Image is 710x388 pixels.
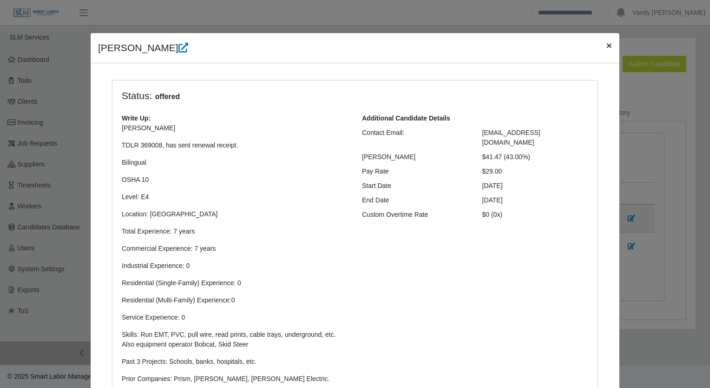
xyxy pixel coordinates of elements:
[122,295,348,305] p: Residential (Multi-Family) Experience:0
[362,114,450,122] b: Additional Candidate Details
[122,313,348,322] p: Service Experience: 0
[122,330,348,349] p: Skills: Run EMT, PVC, pull wire, read prints, cable trays, underground, etc. Also equipment opera...
[152,91,183,102] span: offered
[122,158,348,167] p: Bilingual
[122,278,348,288] p: Residential (Single-Family) Experience: 0
[355,210,475,220] div: Custom Overtime Rate
[122,261,348,271] p: Industrial Experience: 0
[355,181,475,191] div: Start Date
[482,129,540,146] span: [EMAIL_ADDRESS][DOMAIN_NAME]
[355,195,475,205] div: End Date
[355,167,475,176] div: Pay Rate
[355,152,475,162] div: [PERSON_NAME]
[355,128,475,147] div: Contact Email:
[122,192,348,202] p: Level: E4
[475,167,596,176] div: $29.00
[482,211,503,218] span: $0 (0x)
[122,123,348,133] p: [PERSON_NAME]
[122,140,348,150] p: TDLR 369008, has sent renewal receipt.
[482,196,503,204] span: [DATE]
[98,40,188,55] h4: [PERSON_NAME]
[122,227,348,236] p: Total Experience: 7 years
[475,152,596,162] div: $41.47 (43.00%)
[122,209,348,219] p: Location: [GEOGRAPHIC_DATA]
[606,40,612,51] span: ×
[599,33,619,58] button: Close
[122,90,468,102] h4: Status:
[122,175,348,185] p: OSHA 10
[475,181,596,191] div: [DATE]
[122,244,348,254] p: Commercial Experience: 7 years
[122,357,348,367] p: Past 3 Projects: Schools, banks, hospitals, etc.
[122,114,151,122] b: Write Up:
